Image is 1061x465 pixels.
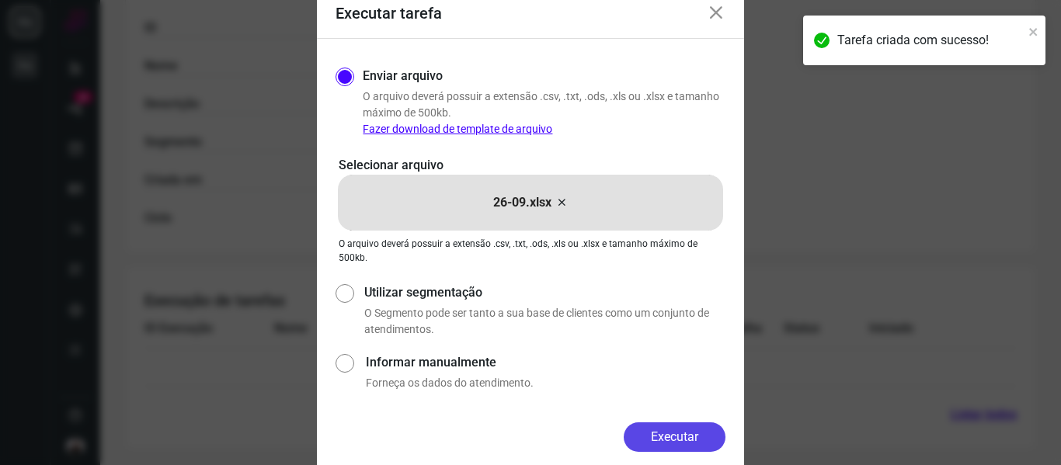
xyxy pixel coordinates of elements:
[493,193,551,212] p: 26-09.xlsx
[1028,22,1039,40] button: close
[364,283,725,302] label: Utilizar segmentação
[363,123,552,135] a: Fazer download de template de arquivo
[837,31,1024,50] div: Tarefa criada com sucesso!
[363,67,443,85] label: Enviar arquivo
[366,353,725,372] label: Informar manualmente
[363,88,725,137] p: O arquivo deverá possuir a extensão .csv, .txt, .ods, .xls ou .xlsx e tamanho máximo de 500kb.
[366,375,725,391] p: Forneça os dados do atendimento.
[364,305,725,338] p: O Segmento pode ser tanto a sua base de clientes como um conjunto de atendimentos.
[336,4,442,23] h3: Executar tarefa
[339,237,722,265] p: O arquivo deverá possuir a extensão .csv, .txt, .ods, .xls ou .xlsx e tamanho máximo de 500kb.
[339,156,722,175] p: Selecionar arquivo
[624,422,725,452] button: Executar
